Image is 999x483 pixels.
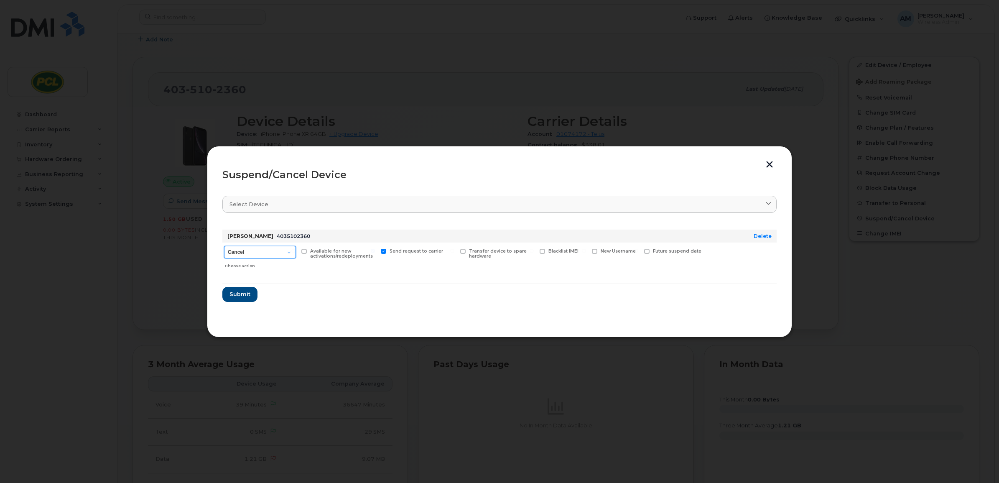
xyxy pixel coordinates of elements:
[469,248,527,259] span: Transfer device to spare hardware
[371,249,375,253] input: Send request to carrier
[653,248,701,254] span: Future suspend date
[229,290,250,298] span: Submit
[530,249,534,253] input: Blacklist IMEI
[222,196,777,213] a: Select device
[601,248,636,254] span: New Username
[227,233,273,239] strong: [PERSON_NAME]
[222,287,257,302] button: Submit
[222,170,777,180] div: Suspend/Cancel Device
[582,249,586,253] input: New Username
[548,248,579,254] span: Blacklist IMEI
[291,249,296,253] input: Available for new activations/redeployments
[450,249,454,253] input: Transfer device to spare hardware
[754,233,772,239] a: Delete
[634,249,638,253] input: Future suspend date
[390,248,443,254] span: Send request to carrier
[225,259,296,269] div: Choose action
[277,233,310,239] span: 4035102360
[229,200,268,208] span: Select device
[310,248,373,259] span: Available for new activations/redeployments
